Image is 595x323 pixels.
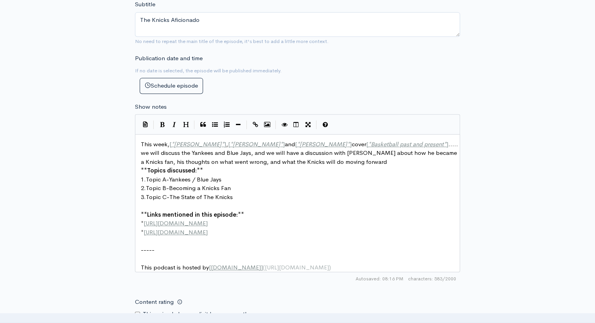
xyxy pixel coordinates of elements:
button: Create Link [250,119,261,131]
button: Generic List [209,119,221,131]
i: | [316,120,317,129]
button: Toggle Side by Side [290,119,302,131]
span: [ [209,264,211,271]
span: [ [228,140,230,148]
button: Italic [168,119,180,131]
button: Numbered List [221,119,232,131]
label: This episode has explicit language or themes. [143,310,264,319]
span: Autosaved: 08:16 PM [356,275,403,282]
button: Toggle Preview [279,119,290,131]
button: Bold [156,119,168,131]
label: Content rating [135,294,174,310]
span: [URL][DOMAIN_NAME] [265,264,329,271]
i: | [194,120,195,129]
span: [ [295,140,297,148]
span: Topics discussed: [147,167,197,174]
small: If no date is selected, the episode will be published immediately. [135,67,282,74]
small: No need to repeat the main title of the episode, it's best to add a little more context. [135,38,329,45]
span: [DOMAIN_NAME] [211,264,261,271]
span: 3. [141,193,146,201]
button: Insert Image [261,119,273,131]
span: [PERSON_NAME] [300,140,347,148]
span: ( [263,264,265,271]
span: [ [366,140,368,148]
i: | [153,120,154,129]
span: Basketball past and present [371,140,444,148]
label: Publication date and time [135,54,203,63]
button: Schedule episode [140,78,203,94]
span: we will discuss the Yankees and Blue Jays, and we will have a discussion with [PERSON_NAME] about... [141,149,458,165]
span: ] [261,264,263,271]
span: Topic C-The State of The Knicks [146,193,233,201]
span: ] [283,140,285,148]
button: Insert Horizontal Line [232,119,244,131]
span: [URL][DOMAIN_NAME] [144,219,208,227]
span: Links mentioned in this episode: [147,211,238,218]
span: [PERSON_NAME] [233,140,280,148]
label: Show notes [135,102,167,111]
span: 2. [141,184,146,192]
span: 1. [141,176,146,183]
span: This podcast is hosted by [141,264,331,271]
span: [URL][DOMAIN_NAME] [144,228,208,236]
button: Toggle Fullscreen [302,119,314,131]
span: ----- [141,246,155,253]
span: ) [329,264,331,271]
span: This week, , and cover ..... [141,140,458,148]
span: Topic A-Yankees / Blue Jays [146,176,221,183]
span: 583/2000 [408,275,456,282]
span: [ [169,140,171,148]
span: ] [224,140,226,148]
button: Heading [180,119,192,131]
button: Markdown Guide [319,119,331,131]
span: ] [446,140,448,148]
span: [PERSON_NAME] [174,140,221,148]
span: Topic B-Becoming a Knicks Fan [146,184,231,192]
span: ] [350,140,352,148]
button: Insert Show Notes Template [139,118,151,130]
button: Quote [197,119,209,131]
